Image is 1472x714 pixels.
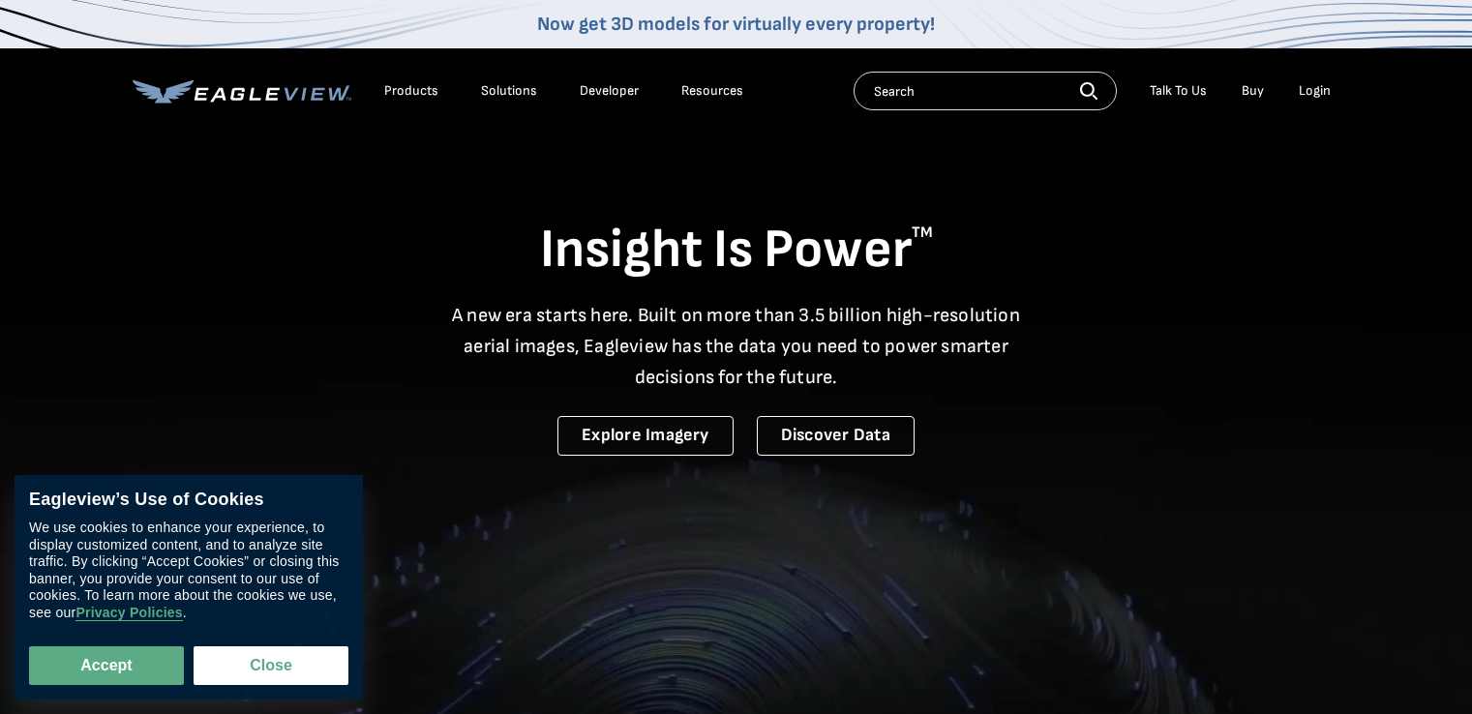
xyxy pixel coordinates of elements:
[29,490,348,511] div: Eagleview’s Use of Cookies
[757,416,915,456] a: Discover Data
[557,416,734,456] a: Explore Imagery
[29,521,348,622] div: We use cookies to enhance your experience, to display customized content, and to analyze site tra...
[580,82,639,100] a: Developer
[1299,82,1331,100] div: Login
[194,646,348,685] button: Close
[1150,82,1207,100] div: Talk To Us
[384,82,438,100] div: Products
[912,223,933,242] sup: TM
[29,646,184,685] button: Accept
[133,217,1340,284] h1: Insight Is Power
[75,606,182,622] a: Privacy Policies
[537,13,935,36] a: Now get 3D models for virtually every property!
[854,72,1117,110] input: Search
[1242,82,1264,100] a: Buy
[681,82,743,100] div: Resources
[440,300,1033,393] p: A new era starts here. Built on more than 3.5 billion high-resolution aerial images, Eagleview ha...
[481,82,537,100] div: Solutions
